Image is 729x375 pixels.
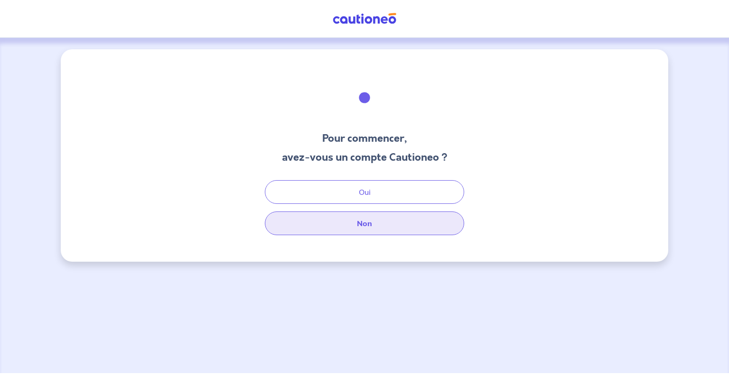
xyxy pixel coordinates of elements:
img: illu_welcome.svg [339,72,390,123]
button: Non [265,211,464,235]
h3: Pour commencer, [282,131,448,146]
img: Cautioneo [329,13,400,25]
button: Oui [265,180,464,204]
h3: avez-vous un compte Cautioneo ? [282,150,448,165]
